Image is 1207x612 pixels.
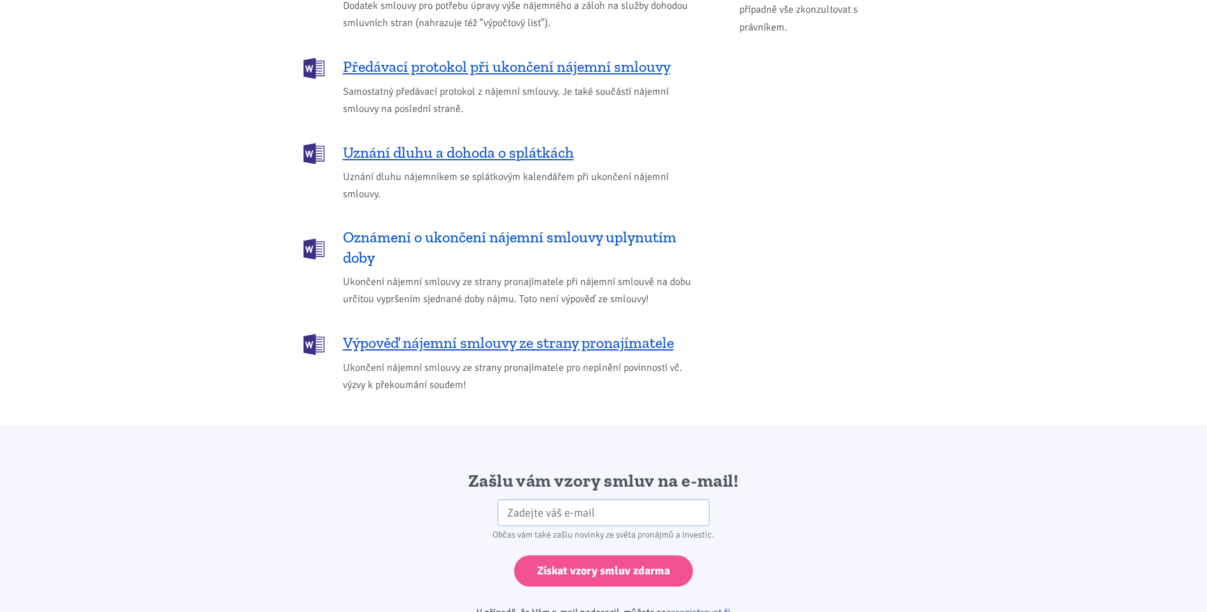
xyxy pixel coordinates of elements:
[514,555,693,587] input: Získat vzory smluv zdarma
[303,143,324,164] img: DOCX (Word)
[303,142,698,163] a: Uznání dluhu a dohoda o splátkách
[498,499,709,527] input: Zadejte váš e-mail
[303,333,698,354] a: Výpověď nájemní smlouvy ze strany pronajímatele
[303,58,324,79] img: DOCX (Word)
[343,143,574,163] span: Uznání dluhu a dohoda o splátkách
[440,526,767,544] div: Občas vám také zašlu novinky ze světa pronájmů a investic.
[343,227,698,268] span: Oznámení o ukončení nájemní smlouvy uplynutím doby
[303,57,698,78] a: Předávací protokol při ukončení nájemní smlouvy
[303,239,324,260] img: DOCX (Word)
[303,334,324,355] img: DOCX (Word)
[440,469,767,492] h2: Zašlu vám vzory smluv na e-mail!
[343,57,671,77] span: Předávací protokol při ukončení nájemní smlouvy
[343,83,698,118] span: Samostatný předávací protokol z nájemní smlouvy. Je také součástí nájemní smlouvy na poslední str...
[343,169,698,203] span: Uznání dluhu nájemníkem se splátkovým kalendářem při ukončení nájemní smlouvy.
[343,359,698,394] span: Ukončení nájemní smlouvy ze strany pronajímatele pro neplnění povinností vč. výzvy k překoumání s...
[303,227,698,268] a: Oznámení o ukončení nájemní smlouvy uplynutím doby
[343,333,674,353] span: Výpověď nájemní smlouvy ze strany pronajímatele
[343,274,698,308] span: Ukončení nájemní smlouvy ze strany pronajímatele při nájemní smlouvě na dobu určitou vypršením sj...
